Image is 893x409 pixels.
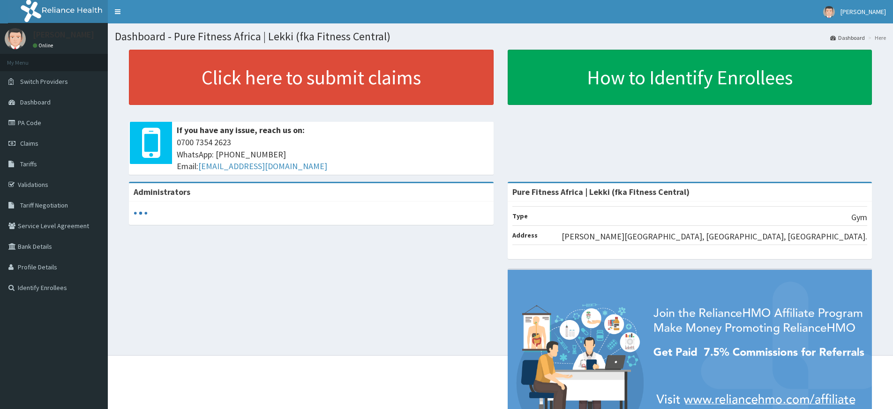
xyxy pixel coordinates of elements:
[562,231,867,243] p: [PERSON_NAME][GEOGRAPHIC_DATA], [GEOGRAPHIC_DATA], [GEOGRAPHIC_DATA].
[840,7,886,16] span: [PERSON_NAME]
[134,206,148,220] svg: audio-loading
[20,139,38,148] span: Claims
[198,161,327,171] a: [EMAIL_ADDRESS][DOMAIN_NAME]
[866,34,886,42] li: Here
[851,211,867,223] p: Gym
[20,201,68,209] span: Tariff Negotiation
[20,160,37,168] span: Tariffs
[823,6,835,18] img: User Image
[33,30,94,39] p: [PERSON_NAME]
[20,77,68,86] span: Switch Providers
[5,28,26,49] img: User Image
[512,186,690,197] strong: Pure Fitness Africa | Lekki (fka Fitness Central)
[508,50,872,105] a: How to Identify Enrollees
[830,34,865,42] a: Dashboard
[177,136,489,172] span: 0700 7354 2623 WhatsApp: [PHONE_NUMBER] Email:
[115,30,886,43] h1: Dashboard - Pure Fitness Africa | Lekki (fka Fitness Central)
[134,186,190,197] b: Administrators
[129,50,494,105] a: Click here to submit claims
[177,125,305,135] b: If you have any issue, reach us on:
[512,231,538,239] b: Address
[33,42,55,49] a: Online
[512,212,528,220] b: Type
[20,98,51,106] span: Dashboard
